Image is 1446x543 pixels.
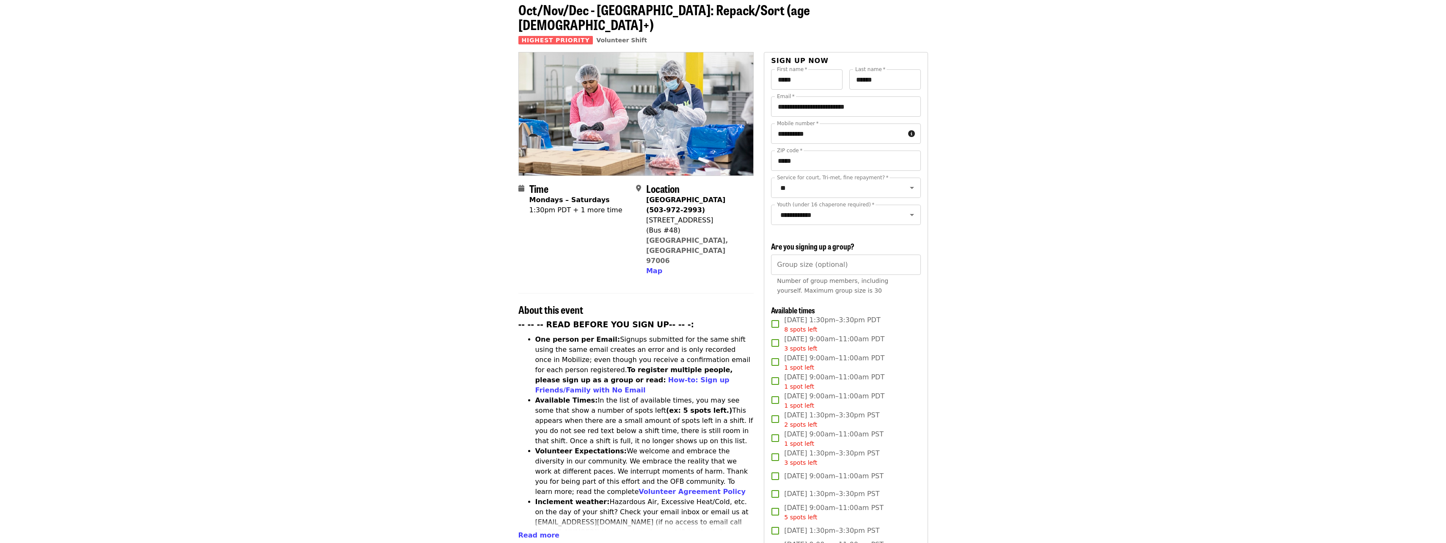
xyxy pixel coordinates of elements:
span: [DATE] 1:30pm–3:30pm PDT [784,315,880,334]
a: Volunteer Shift [596,37,647,44]
i: map-marker-alt icon [636,184,641,192]
strong: Inclement weather: [535,498,610,506]
i: calendar icon [518,184,524,192]
span: Number of group members, including yourself. Maximum group size is 30 [777,277,888,294]
label: Service for court, Tri-met, fine repayment? [777,175,889,180]
input: Mobile number [771,123,904,144]
strong: Mondays – Saturdays [529,196,610,204]
a: [GEOGRAPHIC_DATA], [GEOGRAPHIC_DATA] 97006 [646,236,728,265]
span: 3 spots left [784,459,817,466]
span: [DATE] 1:30pm–3:30pm PST [784,489,879,499]
li: We welcome and embrace the diversity in our community. We embrace the reality that we work at dif... [535,446,754,497]
span: [DATE] 9:00am–11:00am PST [784,429,884,448]
span: 5 spots left [784,514,817,521]
label: Email [777,94,795,99]
span: [DATE] 9:00am–11:00am PST [784,471,884,481]
span: [DATE] 9:00am–11:00am PDT [784,391,884,410]
div: [STREET_ADDRESS] [646,215,747,225]
span: 2 spots left [784,421,817,428]
label: ZIP code [777,148,802,153]
a: Volunteer Agreement Policy [639,488,746,496]
strong: -- -- -- READ BEFORE YOU SIGN UP-- -- -: [518,320,694,329]
input: Last name [849,69,921,90]
strong: Available Times: [535,396,598,404]
button: Open [906,209,918,221]
input: Email [771,96,920,117]
span: [DATE] 1:30pm–3:30pm PST [784,410,879,429]
span: Available times [771,304,815,315]
span: 1 spot left [784,383,814,390]
span: Time [529,181,548,196]
span: Are you signing up a group? [771,241,854,252]
button: Map [646,266,662,276]
li: In the list of available times, you may see some that show a number of spots left This appears wh... [535,395,754,446]
span: 3 spots left [784,345,817,352]
div: 1:30pm PDT + 1 more time [529,205,622,215]
li: Signups submitted for the same shift using the same email creates an error and is only recorded o... [535,335,754,395]
img: Oct/Nov/Dec - Beaverton: Repack/Sort (age 10+) organized by Oregon Food Bank [519,52,754,175]
span: Read more [518,531,559,539]
span: Map [646,267,662,275]
a: How-to: Sign up Friends/Family with No Email [535,376,730,394]
span: 1 spot left [784,364,814,371]
strong: To register multiple people, please sign up as a group or read: [535,366,733,384]
button: Open [906,182,918,194]
span: 1 spot left [784,440,814,447]
span: Highest Priority [518,36,593,44]
label: First name [777,67,807,72]
div: (Bus #48) [646,225,747,236]
span: [DATE] 1:30pm–3:30pm PST [784,448,879,467]
span: 1 spot left [784,402,814,409]
i: circle-info icon [908,130,915,138]
span: [DATE] 9:00am–11:00am PDT [784,372,884,391]
button: Read more [518,530,559,540]
span: [DATE] 9:00am–11:00am PDT [784,353,884,372]
label: Last name [855,67,885,72]
label: Mobile number [777,121,818,126]
strong: Volunteer Expectations: [535,447,627,455]
input: First name [771,69,843,90]
label: Youth (under 16 chaperone required) [777,202,874,207]
input: [object Object] [771,255,920,275]
span: [DATE] 9:00am–11:00am PST [784,503,884,522]
strong: One person per Email: [535,335,620,343]
span: 8 spots left [784,326,817,333]
span: Location [646,181,680,196]
span: [DATE] 9:00am–11:00am PDT [784,334,884,353]
input: ZIP code [771,151,920,171]
span: About this event [518,302,583,317]
span: Sign up now [771,57,829,65]
strong: (ex: 5 spots left.) [666,406,732,414]
strong: [GEOGRAPHIC_DATA] (503-972-2993) [646,196,725,214]
span: [DATE] 1:30pm–3:30pm PST [784,526,879,536]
